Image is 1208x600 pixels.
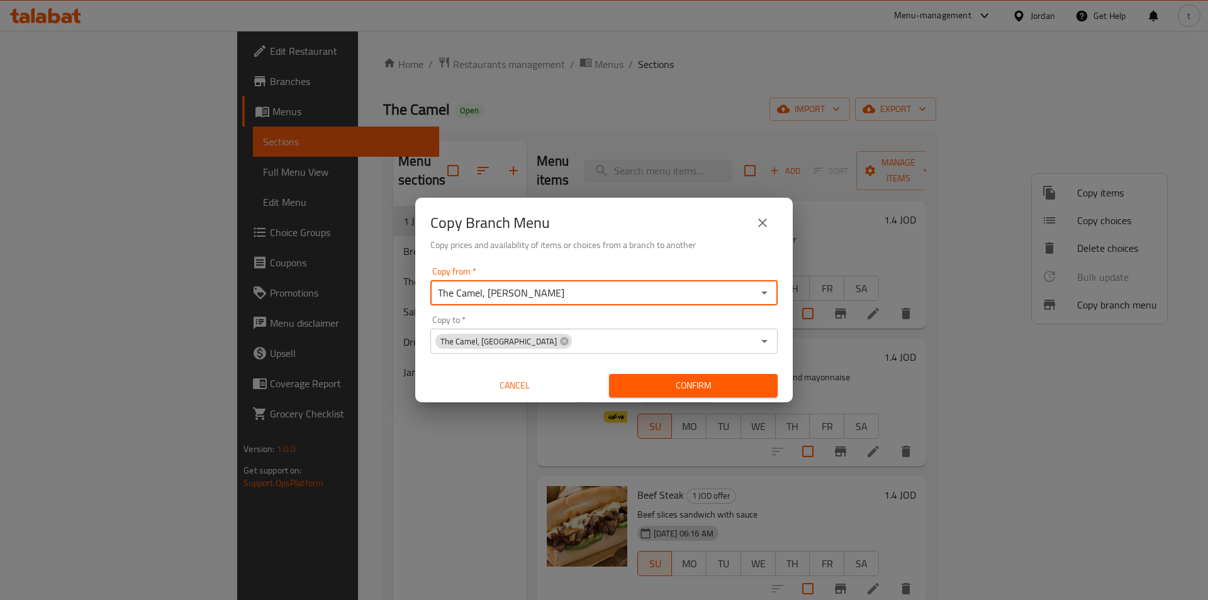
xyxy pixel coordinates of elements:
[619,378,768,393] span: Confirm
[435,378,594,393] span: Cancel
[430,213,550,233] h2: Copy Branch Menu
[430,238,778,252] h6: Copy prices and availability of items or choices from a branch to another
[756,284,773,302] button: Open
[430,374,599,397] button: Cancel
[609,374,778,397] button: Confirm
[747,208,778,238] button: close
[435,336,562,348] span: The Camel, [GEOGRAPHIC_DATA]
[435,334,572,349] div: The Camel, [GEOGRAPHIC_DATA]
[756,332,773,350] button: Open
